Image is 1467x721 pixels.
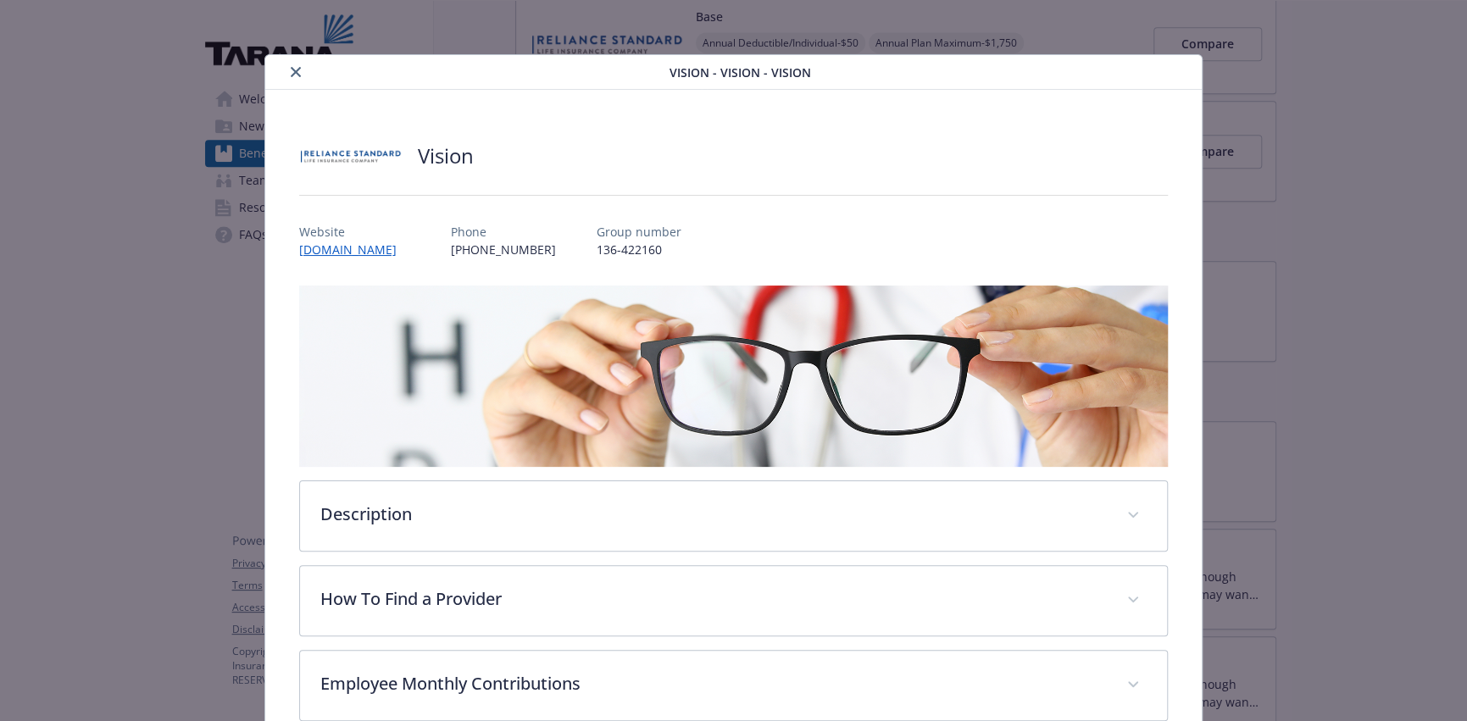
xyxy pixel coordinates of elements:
[418,141,474,170] h2: Vision
[286,62,306,82] button: close
[451,223,556,241] p: Phone
[670,64,811,81] span: Vision - Vision - Vision
[597,241,681,258] p: 136-422160
[320,502,1107,527] p: Description
[320,586,1107,612] p: How To Find a Provider
[300,566,1168,635] div: How To Find a Provider
[451,241,556,258] p: [PHONE_NUMBER]
[299,241,410,258] a: [DOMAIN_NAME]
[299,286,1169,467] img: banner
[299,130,401,181] img: Reliance Standard Life Insurance Company
[299,223,410,241] p: Website
[300,481,1168,551] div: Description
[320,671,1107,696] p: Employee Monthly Contributions
[300,651,1168,720] div: Employee Monthly Contributions
[597,223,681,241] p: Group number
